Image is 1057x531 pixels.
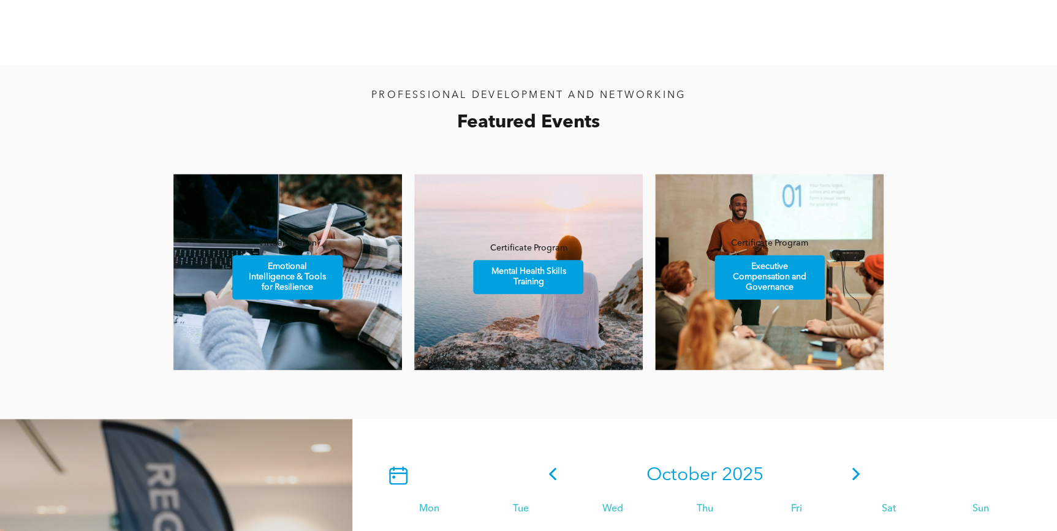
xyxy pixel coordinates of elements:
a: Executive Compensation and Governance [714,255,825,299]
a: Emotional Intelligence & Tools for Resilience [232,255,343,299]
div: Sun [934,503,1026,514]
span: PROFESSIONAL DEVELOPMENT AND NETWORKING [371,91,686,100]
span: Featured Events [457,113,600,132]
span: 2025 [721,466,763,484]
div: Tue [475,503,567,514]
span: October [646,466,716,484]
a: Mental Health Skills Training [473,260,583,294]
span: Executive Compensation and Governance [716,255,823,299]
div: Fri [751,503,843,514]
span: Emotional Intelligence & Tools for Resilience [234,255,341,299]
div: Wed [567,503,659,514]
span: Mental Health Skills Training [475,260,582,293]
div: Sat [843,503,934,514]
div: Mon [383,503,475,514]
div: Thu [659,503,751,514]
